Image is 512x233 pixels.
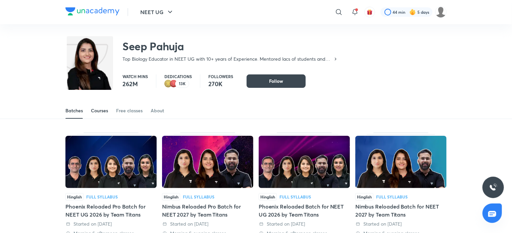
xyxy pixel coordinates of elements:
[435,6,447,18] img: Sumaiyah Hyder
[116,107,143,114] div: Free classes
[183,195,214,199] div: Full Syllabus
[247,74,306,88] button: Follow
[208,80,233,88] p: 270K
[259,221,350,227] div: Started on 12 Aug 2025
[65,193,84,200] span: Hinglish
[91,107,108,114] div: Courses
[162,221,253,227] div: Started on 25 Aug 2025
[179,81,186,86] p: 13K
[376,195,408,199] div: Full Syllabus
[164,74,192,78] p: Dedications
[136,5,178,19] button: NEET UG
[116,103,143,119] a: Free classes
[86,195,118,199] div: Full Syllabus
[122,80,148,88] p: 262M
[170,80,178,88] img: educator badge1
[164,80,172,88] img: educator badge2
[65,7,119,15] img: Company Logo
[259,202,350,219] div: Phoenix Reloaded Batch for NEET UG 2026 by Team Titans
[259,136,350,188] img: Thumbnail
[269,78,283,84] span: Follow
[208,74,233,78] p: Followers
[65,202,157,219] div: Phoenix Reloaded Pro Batch for NEET UG 2026 by Team Titans
[364,7,375,17] button: avatar
[162,202,253,219] div: Nimbus Reloaded Pro Batch for NEET 2027 by Team Titans
[122,74,148,78] p: Watch mins
[355,202,447,219] div: Nimbus Reloaded Batch for NEET 2027 by Team Titans
[151,103,164,119] a: About
[122,56,333,62] p: Top Biology Educator in NEET UG with 10+ years of Experience. Mentored lacs of students and Top R...
[65,136,157,188] img: Thumbnail
[151,107,164,114] div: About
[409,9,416,15] img: streak
[367,9,373,15] img: avatar
[355,136,447,188] img: Thumbnail
[65,221,157,227] div: Started on 28 Aug 2025
[355,193,373,200] span: Hinglish
[489,183,497,191] img: ttu
[122,40,338,53] h2: Seep Pahuja
[279,195,311,199] div: Full Syllabus
[259,193,277,200] span: Hinglish
[65,103,83,119] a: Batches
[162,193,180,200] span: Hinglish
[91,103,108,119] a: Courses
[355,221,447,227] div: Started on 12 Aug 2025
[65,107,83,114] div: Batches
[162,136,253,188] img: Thumbnail
[67,38,113,109] img: class
[65,7,119,17] a: Company Logo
